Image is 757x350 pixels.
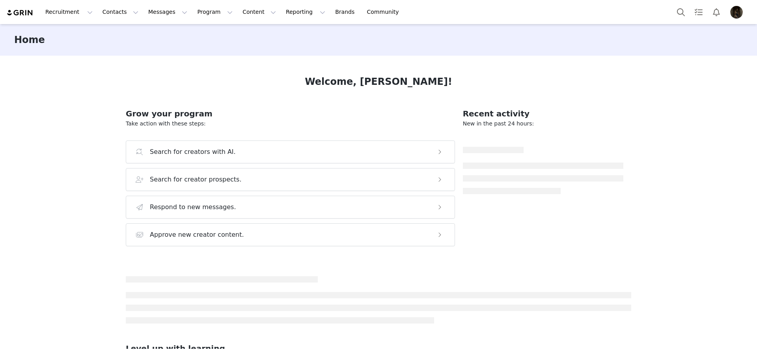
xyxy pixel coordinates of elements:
p: Take action with these steps: [126,120,455,128]
button: Search for creators with AI. [126,140,455,163]
button: Recruitment [41,3,97,21]
h3: Search for creators with AI. [150,147,236,157]
h2: Grow your program [126,108,455,120]
img: grin logo [6,9,34,17]
h3: Home [14,33,45,47]
img: 8061d0c3-a1ba-481f-a335-54d78ee405e2.jpg [730,6,743,19]
button: Search [672,3,690,21]
button: Contacts [98,3,143,21]
p: New in the past 24 hours: [463,120,623,128]
h2: Recent activity [463,108,623,120]
h3: Search for creator prospects. [150,175,242,184]
h3: Respond to new messages. [150,202,236,212]
h1: Welcome, [PERSON_NAME]! [305,75,452,89]
a: Brands [330,3,362,21]
button: Messages [144,3,192,21]
button: Respond to new messages. [126,196,455,219]
button: Content [238,3,281,21]
h3: Approve new creator content. [150,230,244,240]
button: Approve new creator content. [126,223,455,246]
button: Program [192,3,237,21]
a: Tasks [690,3,707,21]
button: Reporting [281,3,330,21]
button: Profile [725,6,751,19]
button: Notifications [708,3,725,21]
button: Search for creator prospects. [126,168,455,191]
a: Community [362,3,407,21]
